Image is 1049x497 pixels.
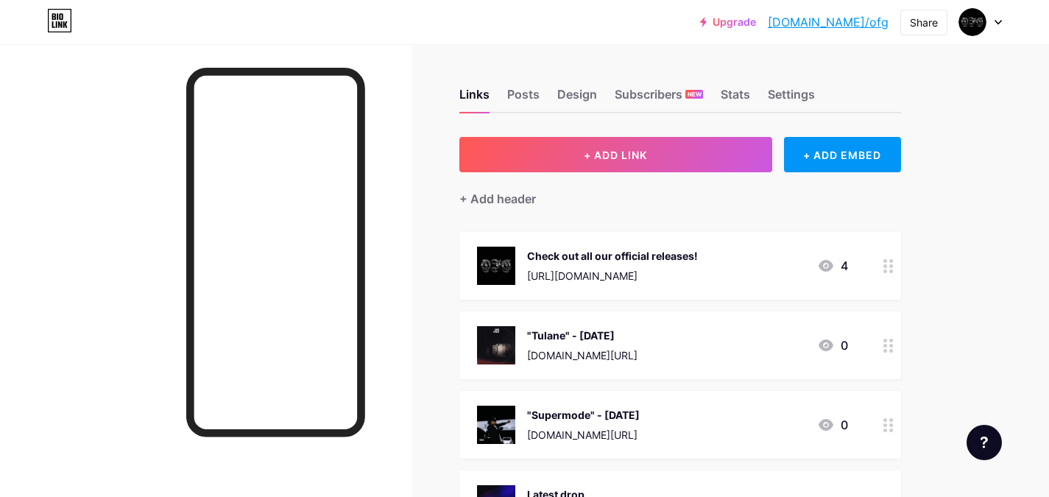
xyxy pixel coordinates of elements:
[768,85,815,112] div: Settings
[507,85,540,112] div: Posts
[527,268,698,283] div: [URL][DOMAIN_NAME]
[584,149,647,161] span: + ADD LINK
[527,348,637,363] div: [DOMAIN_NAME][URL]
[527,407,640,423] div: "Supermode" - [DATE]
[477,406,515,444] img: "Supermode" - Sept 26th
[910,15,938,30] div: Share
[721,85,750,112] div: Stats
[784,137,901,172] div: + ADD EMBED
[527,427,640,443] div: [DOMAIN_NAME][URL]
[615,85,703,112] div: Subscribers
[477,326,515,364] img: "Tulane" - Aug 15th
[527,248,698,264] div: Check out all our official releases!
[817,416,848,434] div: 0
[459,190,536,208] div: + Add header
[817,257,848,275] div: 4
[768,13,889,31] a: [DOMAIN_NAME]/ofg
[527,328,637,343] div: "Tulane" - [DATE]
[958,8,986,36] img: ofg
[557,85,597,112] div: Design
[700,16,756,28] a: Upgrade
[459,85,490,112] div: Links
[688,90,702,99] span: NEW
[477,247,515,285] img: Check out all our official releases!
[817,336,848,354] div: 0
[459,137,772,172] button: + ADD LINK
